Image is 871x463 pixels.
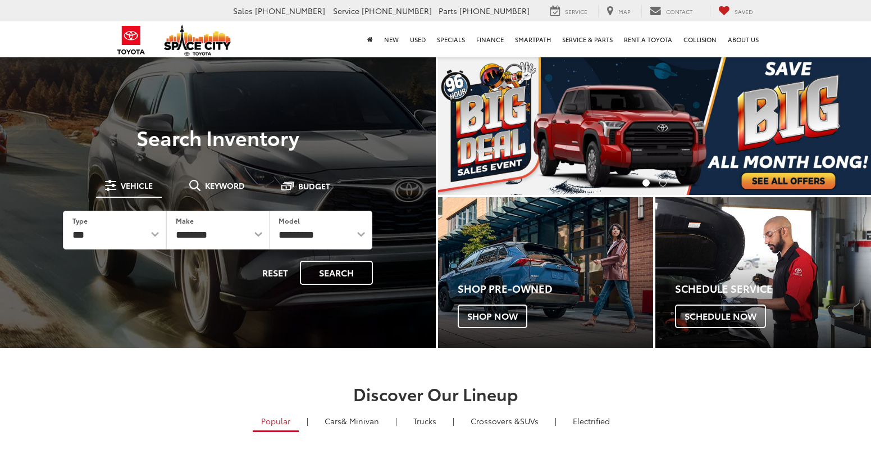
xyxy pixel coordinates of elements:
li: Go to slide number 1. [642,179,650,187]
a: Service & Parts [557,21,618,57]
span: [PHONE_NUMBER] [362,5,432,16]
span: Saved [735,7,753,16]
span: Sales [233,5,253,16]
button: Click to view next picture. [806,79,871,173]
a: Schedule Service Schedule Now [655,197,871,348]
a: Electrified [564,411,618,430]
a: Contact [641,5,701,17]
span: [PHONE_NUMBER] [255,5,325,16]
a: Trucks [405,411,445,430]
span: Shop Now [458,305,527,328]
h4: Schedule Service [675,283,871,294]
a: Home [362,21,379,57]
a: Map [598,5,639,17]
label: Type [72,216,88,225]
div: Toyota [655,197,871,348]
a: Cars [316,411,387,430]
span: Keyword [205,181,245,189]
div: Toyota [438,197,654,348]
li: Go to slide number 2. [659,179,667,187]
span: Parts [439,5,457,16]
h4: Shop Pre-Owned [458,283,654,294]
h3: Search Inventory [47,126,389,148]
label: Make [176,216,194,225]
a: Rent a Toyota [618,21,678,57]
a: Collision [678,21,722,57]
a: About Us [722,21,764,57]
li: | [304,415,311,426]
span: Contact [666,7,692,16]
button: Reset [253,261,298,285]
span: [PHONE_NUMBER] [459,5,530,16]
span: Service [333,5,359,16]
button: Search [300,261,373,285]
a: Used [404,21,431,57]
span: & Minivan [341,415,379,426]
button: Click to view previous picture. [438,79,503,173]
a: Specials [431,21,471,57]
span: Crossovers & [471,415,520,426]
span: Schedule Now [675,305,766,328]
img: Toyota [110,22,152,58]
span: Vehicle [121,181,153,189]
a: Shop Pre-Owned Shop Now [438,197,654,348]
li: | [393,415,400,426]
a: Finance [471,21,509,57]
a: Service [542,5,596,17]
a: New [379,21,404,57]
span: Service [565,7,587,16]
img: Space City Toyota [164,25,231,56]
a: SUVs [462,411,547,430]
span: Budget [298,182,330,190]
a: My Saved Vehicles [710,5,761,17]
li: | [450,415,457,426]
a: SmartPath [509,21,557,57]
a: Popular [253,411,299,432]
h2: Discover Our Lineup [40,384,832,403]
span: Map [618,7,631,16]
label: Model [279,216,300,225]
li: | [552,415,559,426]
